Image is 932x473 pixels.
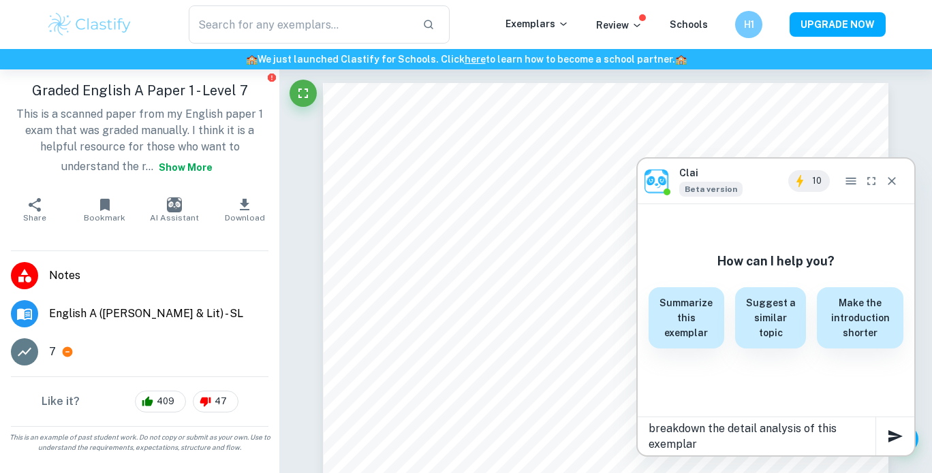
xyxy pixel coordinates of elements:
[11,106,268,180] p: This is a scanned paper from my English paper 1 exam that was graded manually. I think it is a he...
[135,391,186,412] div: 409
[465,54,486,65] a: here
[841,170,861,192] button: Chat History
[596,18,642,33] p: Review
[11,80,268,101] h1: Graded English A Paper 1 - Level 7
[23,213,46,223] span: Share
[46,11,133,38] img: Clastify logo
[5,432,274,453] span: This is an example of past student work. Do not copy or submit as your own. Use to understand the...
[679,182,743,197] span: Beta version
[825,295,895,340] h6: Make the introduction shorter
[882,170,902,192] button: Close
[149,395,182,408] span: 409
[657,295,716,340] h6: Summarize this exemplar
[679,180,743,197] div: Clai is an AI assistant and is still in beta. He might sometimes make mistakes. Feel free to cont...
[70,191,140,229] button: Bookmark
[675,54,687,65] span: 🏫
[49,344,56,360] p: 7
[42,393,80,410] h6: Like it?
[735,11,762,38] button: H1
[679,165,743,180] h6: Clai
[49,267,268,284] span: Notes
[670,19,708,30] a: Schools
[153,155,218,180] button: Show more
[804,174,830,188] span: 10
[790,12,886,37] button: UPGRADE NOW
[644,169,668,193] img: clai.png
[741,17,757,32] h6: H1
[649,421,875,452] textarea: breakdown the detail analysis of this exemplar
[743,295,798,340] h6: Suggest a similar topic
[167,197,182,212] img: AI Assistant
[3,52,929,67] h6: We just launched Clastify for Schools. Click to learn how to become a school partner.
[49,306,268,322] span: English A ([PERSON_NAME] & Lit) - SL
[717,252,835,271] h6: How can I help you?
[207,395,234,408] span: 47
[861,170,882,192] button: Fullscreen
[290,80,317,107] button: Fullscreen
[506,16,569,31] p: Exemplars
[193,391,238,412] div: 47
[266,72,277,82] button: Report issue
[84,213,125,223] span: Bookmark
[225,213,265,223] span: Download
[150,213,199,223] span: AI Assistant
[210,191,280,229] button: Download
[140,191,210,229] button: AI Assistant
[189,5,411,44] input: Search for any exemplars...
[246,54,258,65] span: 🏫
